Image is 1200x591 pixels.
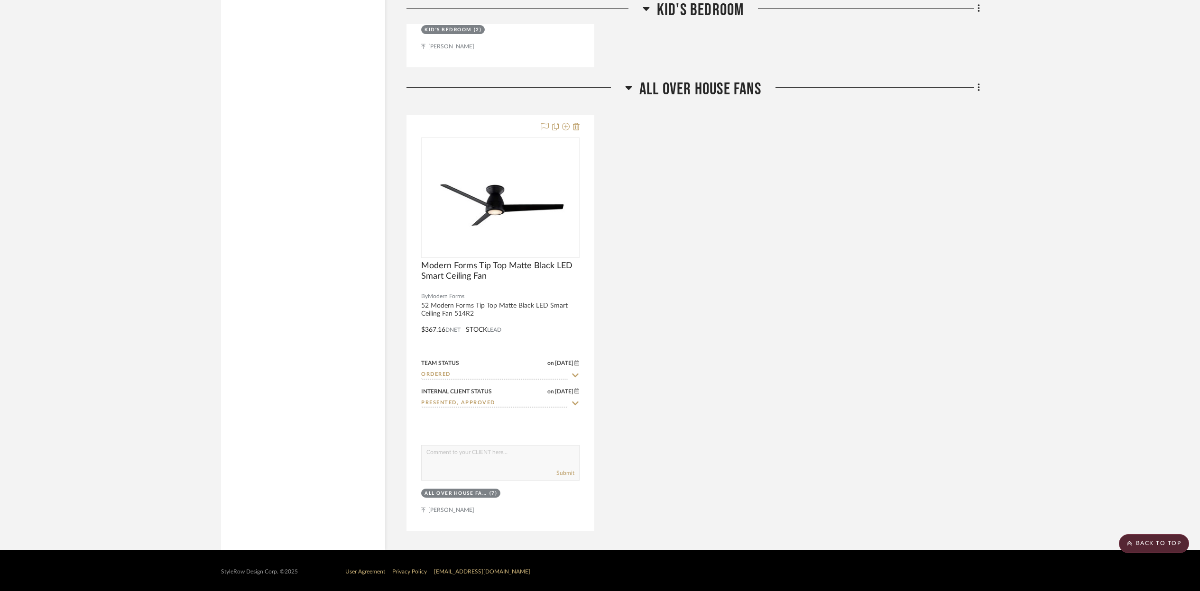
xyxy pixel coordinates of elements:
input: Type to Search… [421,371,568,380]
img: Modern Forms Tip Top Matte Black LED Smart Ceiling Fan [422,148,579,247]
span: on [547,360,554,366]
span: By [421,292,428,301]
div: 0 [422,138,579,257]
a: [EMAIL_ADDRESS][DOMAIN_NAME] [434,569,530,574]
a: User Agreement [345,569,385,574]
div: All Over House Fans [425,490,487,497]
scroll-to-top-button: BACK TO TOP [1119,534,1189,553]
span: Modern Forms Tip Top Matte Black LED Smart Ceiling Fan [421,261,580,282]
span: on [547,389,554,394]
div: Team Status [421,359,459,367]
input: Type to Search… [421,399,568,408]
div: (7) [489,490,498,497]
span: Modern Forms [428,292,464,301]
a: Privacy Policy [392,569,427,574]
div: Kid's Bedroom [425,27,471,34]
div: StyleRow Design Corp. ©2025 [221,568,298,575]
span: [DATE] [554,360,574,366]
div: (2) [474,27,482,34]
span: [DATE] [554,388,574,395]
div: Internal Client Status [421,387,492,396]
button: Submit [556,469,574,477]
span: All Over House Fans [639,79,761,100]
